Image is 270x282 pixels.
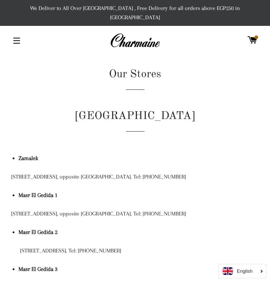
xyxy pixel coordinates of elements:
[19,229,57,235] strong: Masr El Gedida 2
[11,246,259,255] p: [STREET_ADDRESS]. Tel: [PHONE_NUMBER]
[11,209,259,218] p: [STREET_ADDRESS], opposite [GEOGRAPHIC_DATA]. Tel: [PHONE_NUMBER]
[223,267,262,275] a: English
[11,172,259,181] p: [STREET_ADDRESS], opposite [GEOGRAPHIC_DATA]. Tel: [PHONE_NUMBER]
[110,33,160,49] img: Charmaine Egypt
[11,67,259,82] h1: Our Stores
[237,269,253,273] i: English
[19,192,57,198] strong: Masr El Gedida 1
[11,108,259,132] h1: [GEOGRAPHIC_DATA]
[19,155,38,162] strong: Zamalek
[19,266,57,272] strong: Masr El Gedida 3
